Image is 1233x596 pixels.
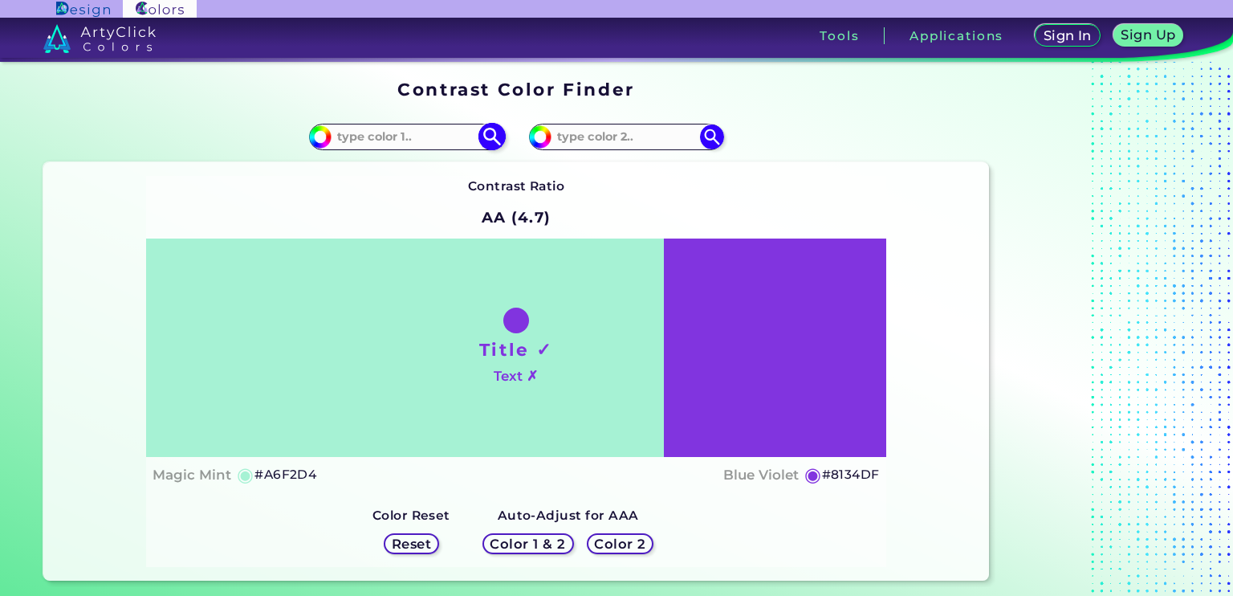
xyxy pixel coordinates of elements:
[237,465,254,484] h5: ◉
[1044,29,1092,42] h5: Sign In
[995,74,1196,587] iframe: Advertisement
[1035,24,1101,47] a: Sign In
[1113,24,1184,47] a: Sign Up
[392,537,431,550] h5: Reset
[909,30,1003,42] h3: Applications
[153,463,231,487] h4: Magic Mint
[804,465,822,484] h5: ◉
[700,125,724,149] img: icon search
[1121,28,1175,41] h5: Sign Up
[822,464,880,485] h5: #8134DF
[594,537,645,550] h5: Color 2
[397,77,634,101] h1: Contrast Color Finder
[254,464,316,485] h5: #A6F2D4
[479,337,553,361] h1: Title ✓
[551,126,701,148] input: type color 2..
[498,508,639,523] strong: Auto-Adjust for AAA
[372,508,450,523] strong: Color Reset
[820,30,859,42] h3: Tools
[56,2,110,17] img: ArtyClick Design logo
[468,178,565,194] strong: Contrast Ratio
[43,24,157,53] img: logo_artyclick_colors_white.svg
[494,365,538,388] h4: Text ✗
[332,126,481,148] input: type color 1..
[478,123,506,151] img: icon search
[474,200,559,235] h2: AA (4.7)
[490,537,565,550] h5: Color 1 & 2
[723,463,799,487] h4: Blue Violet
